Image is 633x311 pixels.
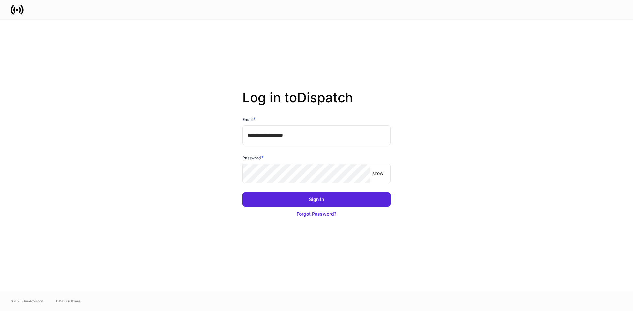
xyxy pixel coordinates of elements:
h6: Password [242,154,264,161]
div: Sign In [309,196,324,203]
span: © 2025 OneAdvisory [11,298,43,304]
h2: Log in to Dispatch [242,90,391,116]
h6: Email [242,116,256,123]
button: Forgot Password? [242,207,391,221]
a: Data Disclaimer [56,298,80,304]
button: Sign In [242,192,391,207]
div: Forgot Password? [297,211,336,217]
p: show [372,170,383,177]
